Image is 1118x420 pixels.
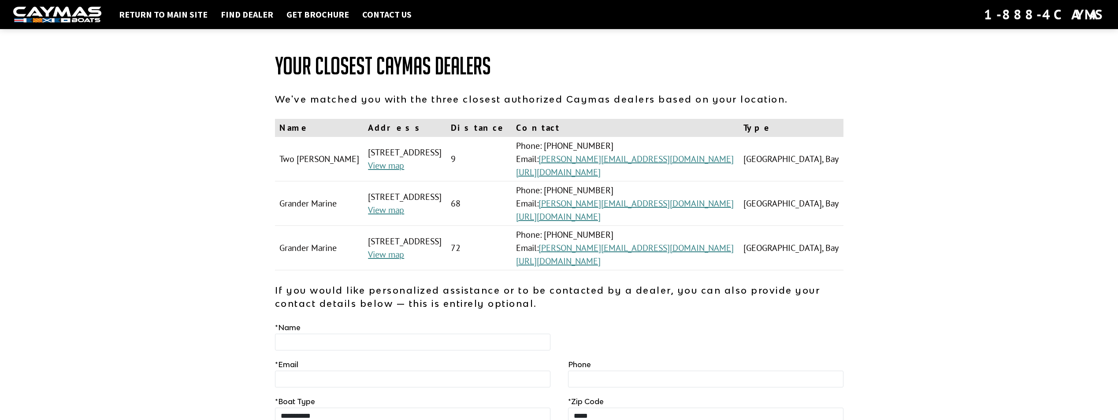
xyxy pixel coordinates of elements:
td: 9 [446,137,512,181]
td: [GEOGRAPHIC_DATA], Bay [739,181,843,226]
h1: Your Closest Caymas Dealers [275,53,843,79]
a: [URL][DOMAIN_NAME] [516,211,601,222]
p: We've matched you with the three closest authorized Caymas dealers based on your location. [275,92,843,106]
a: Contact Us [358,9,416,20]
a: Find Dealer [216,9,278,20]
th: Address [364,119,446,137]
th: Name [275,119,364,137]
label: Email [275,359,298,370]
a: View map [368,160,404,171]
label: Name [275,322,301,333]
td: Grander Marine [275,226,364,270]
td: Phone: [PHONE_NUMBER] Email: [512,226,739,270]
a: Get Brochure [282,9,353,20]
td: [GEOGRAPHIC_DATA], Bay [739,137,843,181]
th: Distance [446,119,512,137]
a: [URL][DOMAIN_NAME] [516,255,601,267]
td: 68 [446,181,512,226]
a: View map [368,249,404,260]
th: Type [739,119,843,137]
td: 72 [446,226,512,270]
a: [PERSON_NAME][EMAIL_ADDRESS][DOMAIN_NAME] [539,198,734,209]
td: [STREET_ADDRESS] [364,181,446,226]
td: Two [PERSON_NAME] [275,137,364,181]
img: white-logo-c9c8dbefe5ff5ceceb0f0178aa75bf4bb51f6bca0971e226c86eb53dfe498488.png [13,7,101,23]
td: Grander Marine [275,181,364,226]
div: 1-888-4CAYMAS [984,5,1105,24]
td: Phone: [PHONE_NUMBER] Email: [512,181,739,226]
td: Phone: [PHONE_NUMBER] Email: [512,137,739,181]
p: If you would like personalized assistance or to be contacted by a dealer, you can also provide yo... [275,284,843,310]
td: [STREET_ADDRESS] [364,226,446,270]
a: View map [368,204,404,216]
label: Boat Type [275,396,315,407]
a: [URL][DOMAIN_NAME] [516,166,601,178]
td: [GEOGRAPHIC_DATA], Bay [739,226,843,270]
td: [STREET_ADDRESS] [364,137,446,181]
th: Contact [512,119,739,137]
a: [PERSON_NAME][EMAIL_ADDRESS][DOMAIN_NAME] [539,153,734,165]
a: Return to main site [115,9,212,20]
label: Phone [568,359,591,370]
label: Zip Code [568,396,604,407]
a: [PERSON_NAME][EMAIL_ADDRESS][DOMAIN_NAME] [539,242,734,254]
